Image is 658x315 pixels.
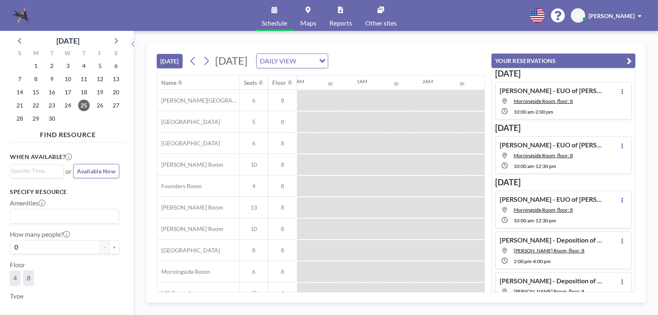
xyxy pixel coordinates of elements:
span: Friday, September 12, 2025 [94,73,106,85]
span: Sunday, September 7, 2025 [14,73,25,85]
input: Search for option [11,166,59,175]
span: 4 [268,289,297,297]
label: Type [10,292,23,300]
button: + [109,240,119,254]
div: M [28,49,44,59]
div: Name [161,79,176,86]
span: 40 [240,289,268,297]
label: Floor [10,261,25,269]
div: [DATE] [56,35,79,47]
h3: [DATE] [495,177,632,187]
span: 12:30 PM [535,217,556,224]
button: - [100,240,109,254]
span: 10 [240,161,268,168]
span: Friday, September 5, 2025 [94,60,106,72]
span: Wednesday, September 3, 2025 [62,60,74,72]
span: Monday, September 8, 2025 [30,73,42,85]
span: Currie Room, floor: 8 [514,247,584,254]
span: Thursday, September 11, 2025 [78,73,90,85]
div: S [108,49,124,59]
span: 6 [240,140,268,147]
div: Search for option [10,165,63,177]
button: Available Now [73,164,119,178]
div: T [44,49,60,59]
span: 10:00 AM [514,109,534,115]
span: 8 [268,182,297,190]
div: S [12,49,28,59]
span: Available Now [77,168,116,175]
span: 8 [268,161,297,168]
h4: FIND RESOURCE [10,127,126,139]
span: 6 [240,97,268,104]
span: 8 [268,268,297,275]
span: - [531,258,533,264]
span: Wednesday, September 17, 2025 [62,86,74,98]
span: Saturday, September 6, 2025 [110,60,122,72]
span: Monday, September 15, 2025 [30,86,42,98]
div: F [92,49,108,59]
div: Floor [272,79,286,86]
span: 8 [268,140,297,147]
span: Tuesday, September 16, 2025 [46,86,58,98]
span: Monday, September 29, 2025 [30,113,42,124]
span: 8 [268,225,297,233]
div: 30 [459,81,464,86]
input: Search for option [11,211,114,222]
span: [GEOGRAPHIC_DATA] [157,140,220,147]
span: MP Room A [157,289,192,297]
h4: [PERSON_NAME] - Deposition of [PERSON_NAME] [500,236,602,244]
span: 8 [268,118,297,126]
h3: [DATE] [495,68,632,79]
h3: Specify resource [10,188,119,196]
span: - [534,163,535,169]
span: 6 [240,268,268,275]
h4: [PERSON_NAME] - EUO of [PERSON_NAME] and [PERSON_NAME] [500,86,602,95]
button: YOUR RESERVATIONS [491,54,635,68]
span: [PERSON_NAME] Room [157,204,223,211]
span: 10 [240,225,268,233]
span: Thursday, September 25, 2025 [78,100,90,111]
span: 13 [240,204,268,211]
span: 10:00 AM [514,163,534,169]
div: 30 [394,81,399,86]
span: Sunday, September 21, 2025 [14,100,25,111]
div: 30 [328,81,333,86]
span: Reports [329,20,352,26]
span: 8 [268,247,297,254]
input: Search for option [299,56,314,66]
span: DAILY VIEW [258,56,298,66]
span: [PERSON_NAME][GEOGRAPHIC_DATA] [157,97,239,104]
span: 2:00 PM [535,109,553,115]
span: 4 [240,182,268,190]
span: Sunday, September 14, 2025 [14,86,25,98]
span: Friday, September 19, 2025 [94,86,106,98]
span: Schedule [262,20,287,26]
label: How many people? [10,230,70,238]
span: Other sites [365,20,397,26]
span: Thursday, September 4, 2025 [78,60,90,72]
div: T [76,49,92,59]
div: 1AM [357,78,367,84]
span: Saturday, September 13, 2025 [110,73,122,85]
span: Maps [300,20,316,26]
span: [PERSON_NAME] Room [157,225,223,233]
h3: [DATE] [495,123,632,133]
span: - [534,109,535,115]
span: Tuesday, September 23, 2025 [46,100,58,111]
span: Founders Room [157,182,202,190]
span: 8 [240,247,268,254]
span: 4:00 PM [533,258,551,264]
span: Wednesday, September 24, 2025 [62,100,74,111]
span: Morningside Room, floor: 8 [514,207,573,213]
span: [PERSON_NAME] Room [157,161,223,168]
span: Monday, September 22, 2025 [30,100,42,111]
span: [GEOGRAPHIC_DATA] [157,118,220,126]
span: 2:00 PM [514,258,531,264]
button: [DATE] [157,54,183,68]
span: 8 [27,274,30,282]
span: Tuesday, September 30, 2025 [46,113,58,124]
img: organization-logo [13,7,30,24]
span: [GEOGRAPHIC_DATA] [157,247,220,254]
span: Monday, September 1, 2025 [30,60,42,72]
div: Search for option [257,54,328,68]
